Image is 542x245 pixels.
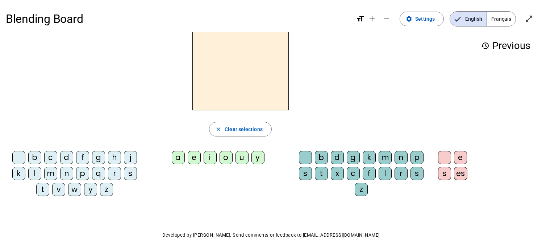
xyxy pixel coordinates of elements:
div: w [68,183,81,196]
mat-button-toggle-group: Language selection [450,11,516,26]
div: i [204,151,217,164]
mat-icon: close [215,126,222,132]
div: b [315,151,328,164]
div: r [108,167,121,180]
mat-icon: settings [406,16,412,22]
div: y [251,151,264,164]
div: n [395,151,408,164]
button: Decrease font size [379,12,394,26]
button: Clear selections [209,122,272,136]
div: s [410,167,424,180]
div: m [44,167,57,180]
div: n [60,167,73,180]
div: s [438,167,451,180]
div: z [355,183,368,196]
mat-icon: format_size [356,15,365,23]
mat-icon: history [481,41,489,50]
div: f [76,151,89,164]
div: b [28,151,41,164]
span: Clear selections [225,125,263,134]
div: l [28,167,41,180]
div: p [410,151,424,164]
div: d [60,151,73,164]
button: Enter full screen [522,12,536,26]
div: g [347,151,360,164]
div: j [124,151,137,164]
div: c [347,167,360,180]
button: Settings [400,12,444,26]
div: h [108,151,121,164]
div: q [92,167,105,180]
mat-icon: remove [382,15,391,23]
div: es [454,167,467,180]
div: k [12,167,25,180]
div: e [454,151,467,164]
div: t [36,183,49,196]
mat-icon: open_in_full [525,15,533,23]
div: t [315,167,328,180]
div: s [124,167,137,180]
div: r [395,167,408,180]
div: u [235,151,249,164]
div: a [172,151,185,164]
button: Increase font size [365,12,379,26]
div: x [331,167,344,180]
div: m [379,151,392,164]
span: Settings [415,15,435,23]
span: English [450,12,487,26]
div: e [188,151,201,164]
div: g [92,151,105,164]
div: y [84,183,97,196]
div: s [299,167,312,180]
div: c [44,151,57,164]
div: l [379,167,392,180]
span: Français [487,12,516,26]
div: d [331,151,344,164]
div: k [363,151,376,164]
h1: Blending Board [6,7,350,30]
div: o [220,151,233,164]
div: p [76,167,89,180]
div: z [100,183,113,196]
div: v [52,183,65,196]
p: Developed by [PERSON_NAME]. Send comments or feedback to [EMAIL_ADDRESS][DOMAIN_NAME] [6,231,536,240]
div: f [363,167,376,180]
mat-icon: add [368,15,376,23]
h3: Previous [481,38,530,54]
